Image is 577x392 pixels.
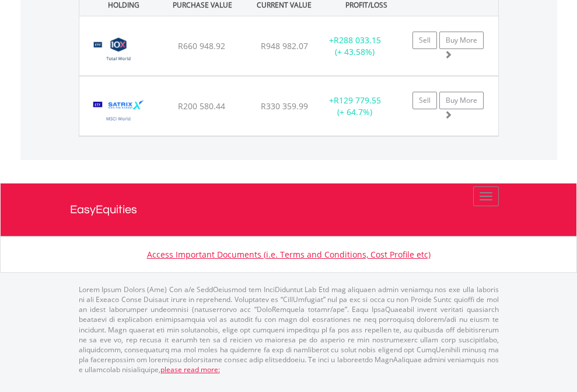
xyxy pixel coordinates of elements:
img: EQU.ZA.GLOBAL.png [85,31,152,72]
span: R948 982.07 [261,40,308,51]
span: R200 580.44 [178,100,225,112]
a: Buy More [439,92,484,109]
div: + (+ 43.58%) [319,34,391,58]
span: R660 948.92 [178,40,225,51]
a: please read more: [160,365,220,374]
span: R288 033.15 [334,34,381,46]
img: EQU.ZA.STXWDM.png [85,91,152,133]
a: Sell [412,32,437,49]
a: Sell [412,92,437,109]
div: + (+ 64.7%) [319,95,391,118]
span: R330 359.99 [261,100,308,112]
a: EasyEquities [70,183,508,236]
span: R129 779.55 [334,95,381,106]
a: Access Important Documents (i.e. Terms and Conditions, Cost Profile etc) [147,249,431,260]
a: Buy More [439,32,484,49]
p: Lorem Ipsum Dolors (Ame) Con a/e SeddOeiusmod tem InciDiduntut Lab Etd mag aliquaen admin veniamq... [79,285,499,374]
